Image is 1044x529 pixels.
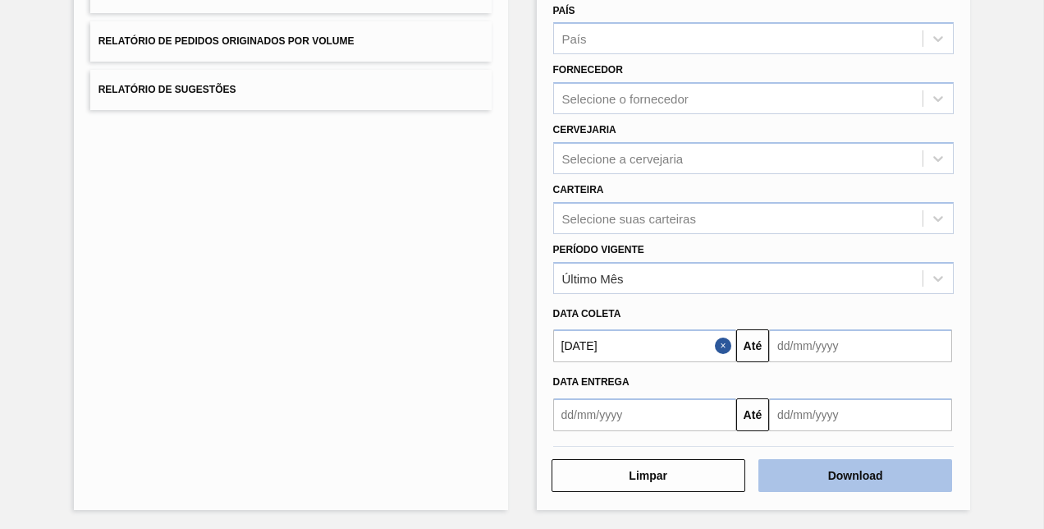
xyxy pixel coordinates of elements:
button: Até [736,329,769,362]
span: Relatório de Pedidos Originados por Volume [98,35,355,47]
input: dd/mm/yyyy [553,329,736,362]
button: Até [736,398,769,431]
button: Relatório de Pedidos Originados por Volume [90,21,492,62]
span: Data entrega [553,376,630,388]
label: Período Vigente [553,244,644,255]
input: dd/mm/yyyy [769,398,952,431]
div: Último Mês [562,271,624,285]
div: Selecione a cervejaria [562,151,684,165]
button: Close [715,329,736,362]
button: Limpar [552,459,745,492]
label: País [553,5,575,16]
label: Fornecedor [553,64,623,76]
button: Relatório de Sugestões [90,70,492,110]
div: Selecione suas carteiras [562,211,696,225]
div: Selecione o fornecedor [562,92,689,106]
label: Cervejaria [553,124,616,136]
span: Data coleta [553,308,621,320]
input: dd/mm/yyyy [553,398,736,431]
label: Carteira [553,184,604,195]
button: Download [758,459,952,492]
span: Relatório de Sugestões [98,84,236,95]
input: dd/mm/yyyy [769,329,952,362]
div: País [562,32,587,46]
